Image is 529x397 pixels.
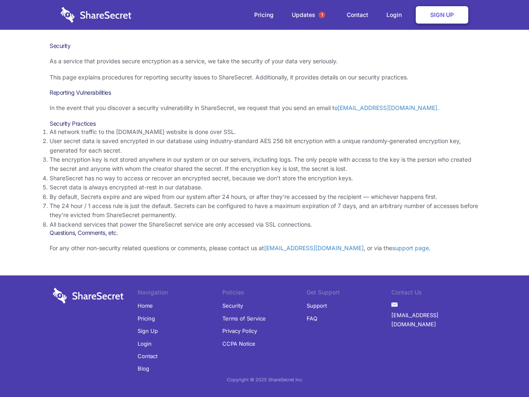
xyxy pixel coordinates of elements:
[50,201,479,220] li: The 24 hour / 1 access rule is just the default. Secrets can be configured to have a maximum expi...
[138,362,149,375] a: Blog
[222,325,257,337] a: Privacy Policy
[50,89,479,96] h3: Reporting Vulnerabilities
[138,288,222,299] li: Navigation
[50,120,479,127] h3: Security Practices
[138,325,158,337] a: Sign Up
[50,73,479,82] p: This page explains procedures for reporting security issues to ShareSecret. Additionally, it prov...
[307,312,317,325] a: FAQ
[50,244,479,253] p: For any other non-security related questions or comments, please contact us at , or via the .
[391,288,476,299] li: Contact Us
[50,220,479,229] li: All backend services that power the ShareSecret service are only accessed via SSL connections.
[138,350,157,362] a: Contact
[50,155,479,174] li: The encryption key is not stored anywhere in our system or on our servers, including logs. The on...
[416,6,468,24] a: Sign Up
[338,104,437,111] a: [EMAIL_ADDRESS][DOMAIN_NAME]
[50,57,479,66] p: As a service that provides secure encryption as a service, we take the security of your data very...
[378,2,414,28] a: Login
[50,103,479,112] p: In the event that you discover a security vulnerability in ShareSecret, we request that you send ...
[50,127,479,136] li: All network traffic to the [DOMAIN_NAME] website is done over SSL.
[222,337,255,350] a: CCPA Notice
[50,174,479,183] li: ShareSecret has no way to access or recover an encrypted secret, because we don’t store the encry...
[391,309,476,331] a: [EMAIL_ADDRESS][DOMAIN_NAME]
[53,288,124,304] img: logo-wordmark-white-trans-d4663122ce5f474addd5e946df7df03e33cb6a1c49d2221995e7729f52c070b2.svg
[50,183,479,192] li: Secret data is always encrypted at-rest in our database.
[246,2,282,28] a: Pricing
[50,192,479,201] li: By default, Secrets expire and are wiped from our system after 24 hours, or after they’re accesse...
[264,244,364,251] a: [EMAIL_ADDRESS][DOMAIN_NAME]
[222,299,243,312] a: Security
[138,312,155,325] a: Pricing
[307,299,327,312] a: Support
[138,337,152,350] a: Login
[319,12,325,18] span: 1
[50,42,479,50] h1: Security
[307,288,391,299] li: Get Support
[50,229,479,237] h3: Questions, Comments, etc.
[392,244,429,251] a: support page
[138,299,153,312] a: Home
[338,2,376,28] a: Contact
[50,136,479,155] li: User secret data is saved encrypted in our database using industry-standard AES 256 bit encryptio...
[61,7,131,23] img: logo-wordmark-white-trans-d4663122ce5f474addd5e946df7df03e33cb6a1c49d2221995e7729f52c070b2.svg
[222,312,266,325] a: Terms of Service
[222,288,307,299] li: Policies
